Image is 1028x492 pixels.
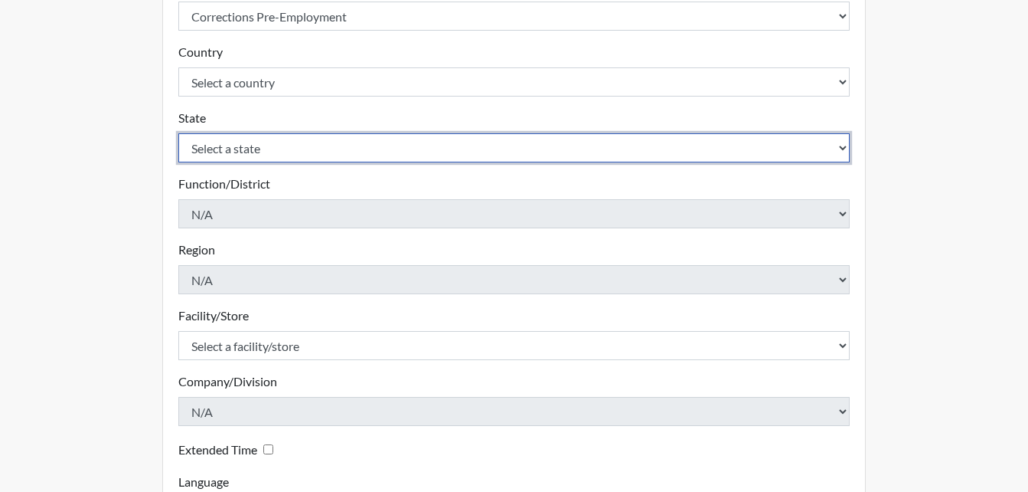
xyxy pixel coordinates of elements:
label: Function/District [178,175,270,193]
div: Checking this box will provide the interviewee with an accomodation of extra time to answer each ... [178,438,279,461]
label: Facility/Store [178,307,249,325]
label: Extended Time [178,441,257,459]
label: State [178,109,206,127]
label: Language [178,473,229,491]
label: Country [178,43,223,61]
label: Company/Division [178,372,277,391]
label: Region [178,241,215,259]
